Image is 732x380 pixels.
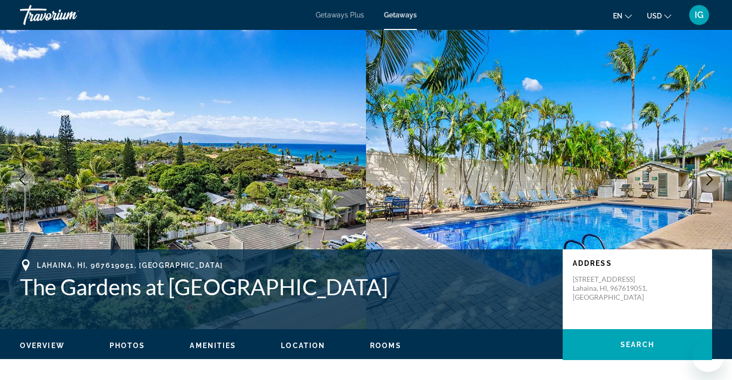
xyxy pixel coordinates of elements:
[190,341,236,350] button: Amenities
[281,341,325,350] button: Location
[697,167,722,192] button: Next image
[686,4,712,25] button: User Menu
[695,10,704,20] span: IG
[110,342,145,350] span: Photos
[20,274,553,300] h1: The Gardens at [GEOGRAPHIC_DATA]
[692,340,724,372] iframe: Button to launch messaging window
[647,8,671,23] button: Change currency
[370,341,401,350] button: Rooms
[563,329,712,360] button: Search
[613,12,622,20] span: en
[316,11,364,19] a: Getaways Plus
[37,261,223,269] span: Lahaina, HI, 967619051, [GEOGRAPHIC_DATA]
[384,11,417,19] a: Getaways
[110,341,145,350] button: Photos
[281,342,325,350] span: Location
[573,259,702,267] p: Address
[573,275,652,302] p: [STREET_ADDRESS] Lahaina, HI, 967619051, [GEOGRAPHIC_DATA]
[647,12,662,20] span: USD
[190,342,236,350] span: Amenities
[613,8,632,23] button: Change language
[20,342,65,350] span: Overview
[20,341,65,350] button: Overview
[20,2,120,28] a: Travorium
[370,342,401,350] span: Rooms
[10,167,35,192] button: Previous image
[620,341,654,349] span: Search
